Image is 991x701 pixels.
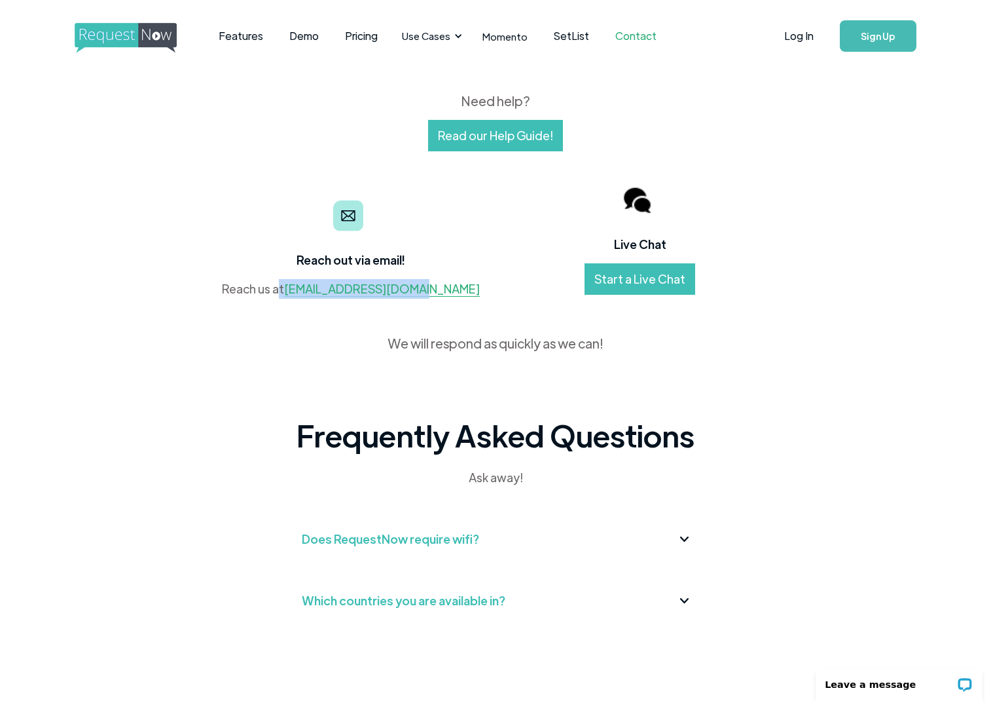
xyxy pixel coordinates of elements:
div: We will respond as quickly as we can! [387,333,604,353]
div: Reach us at [222,279,480,299]
a: Features [206,16,276,56]
a: Read our Help Guide! [428,120,563,151]
h5: Live Chat [614,235,666,254]
h2: Frequently Asked Questions [297,415,694,455]
a: Demo [276,16,332,56]
h5: Reach out via email! [297,251,405,269]
a: Sign Up [840,20,916,52]
div: Ask away! [333,468,658,487]
iframe: LiveChat chat widget [807,660,991,701]
img: requestnow logo [75,23,201,53]
a: SetList [541,16,602,56]
div: Need help? [188,91,803,111]
div: Use Cases [402,29,450,43]
a: Log In [771,13,827,59]
div: Which countries you are available in? [302,590,505,611]
a: Momento [469,17,541,56]
div: Does RequestNow require wifi? [302,529,479,550]
a: [EMAIL_ADDRESS][DOMAIN_NAME] [284,281,480,297]
a: Contact [602,16,670,56]
div: Use Cases [394,16,466,56]
a: Pricing [332,16,391,56]
a: home [75,23,173,49]
a: Start a Live Chat [585,263,695,295]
